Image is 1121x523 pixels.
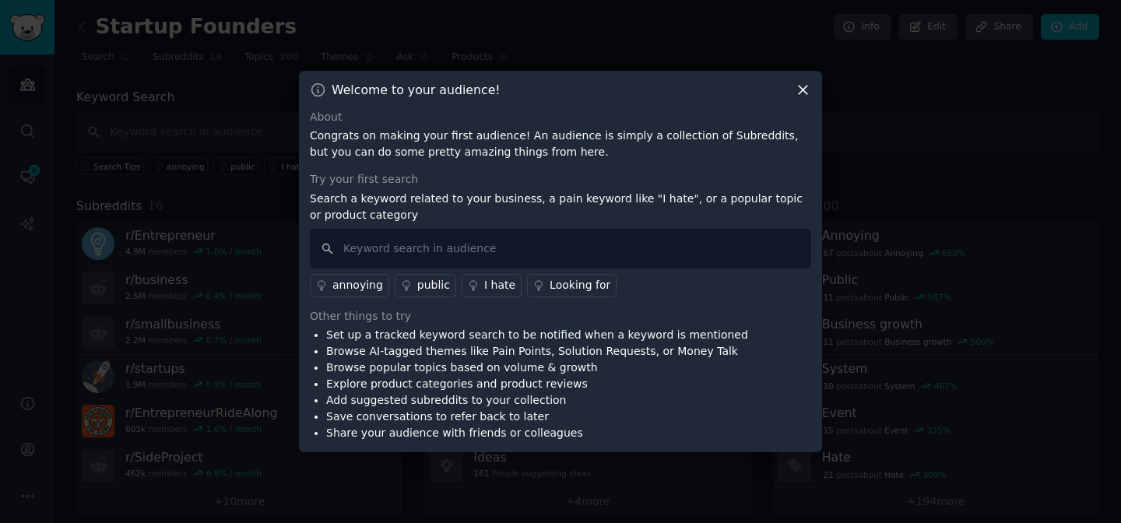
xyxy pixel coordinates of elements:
div: About [310,109,811,125]
li: Set up a tracked keyword search to be notified when a keyword is mentioned [326,327,748,343]
p: Search a keyword related to your business, a pain keyword like "I hate", or a popular topic or pr... [310,191,811,223]
a: annoying [310,274,389,297]
li: Save conversations to refer back to later [326,409,748,425]
div: public [417,277,450,293]
a: public [395,274,456,297]
a: I hate [462,274,522,297]
li: Share your audience with friends or colleagues [326,425,748,441]
li: Browse AI-tagged themes like Pain Points, Solution Requests, or Money Talk [326,343,748,360]
a: Looking for [527,274,617,297]
div: annoying [332,277,383,293]
div: I hate [484,277,515,293]
li: Browse popular topics based on volume & growth [326,360,748,376]
h3: Welcome to your audience! [332,82,501,98]
input: Keyword search in audience [310,229,811,269]
li: Explore product categories and product reviews [326,376,748,392]
li: Add suggested subreddits to your collection [326,392,748,409]
div: Other things to try [310,308,811,325]
p: Congrats on making your first audience! An audience is simply a collection of Subreddits, but you... [310,128,811,160]
div: Looking for [550,277,610,293]
div: Try your first search [310,171,811,188]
